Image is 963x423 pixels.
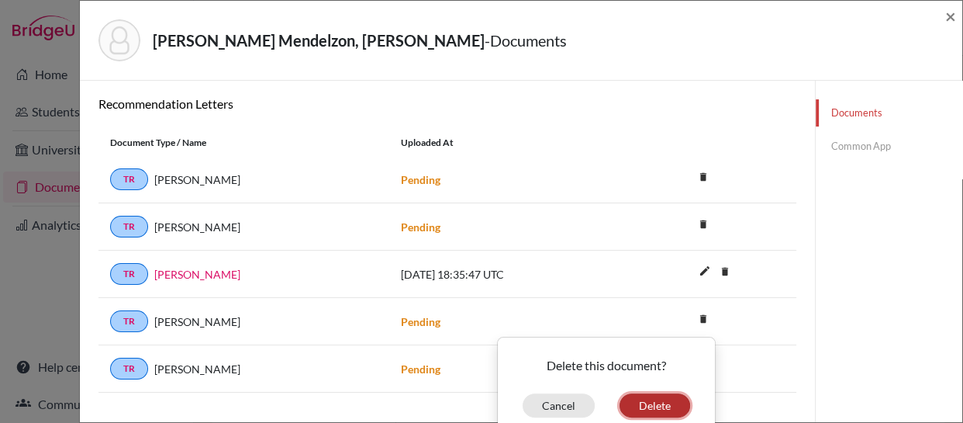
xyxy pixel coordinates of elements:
i: edit [692,258,717,283]
div: Document Type / Name [98,136,389,150]
strong: Pending [401,173,440,186]
a: delete [692,215,715,236]
span: [PERSON_NAME] [154,314,240,330]
span: - Documents [485,31,567,50]
strong: Pending [401,315,440,328]
span: × [945,5,956,27]
strong: Pending [401,362,440,376]
a: Common App [816,133,962,160]
i: delete [713,260,737,283]
div: Uploaded at [389,136,622,150]
i: delete [692,213,715,236]
a: [PERSON_NAME] [154,266,240,283]
h6: Recommendation Letters [98,96,796,111]
strong: Pending [401,220,440,234]
span: [PERSON_NAME] [154,361,240,377]
span: [PERSON_NAME] [154,219,240,235]
a: delete [713,262,737,283]
span: [PERSON_NAME] [154,172,240,188]
a: TR [110,358,148,380]
button: edit [692,261,718,284]
button: Cancel [523,394,595,418]
a: TR [110,310,148,332]
a: delete [692,310,715,331]
strong: [PERSON_NAME] Mendelzon, [PERSON_NAME] [153,31,485,50]
a: Documents [816,99,962,127]
a: TR [110,216,148,238]
i: delete [692,165,715,189]
a: TR [110,168,148,190]
button: Delete [620,394,690,418]
p: Delete this document? [510,356,702,375]
button: Close [945,7,956,26]
a: delete [692,168,715,189]
i: delete [692,307,715,331]
a: TR [110,263,148,285]
span: [DATE] 18:35:47 UTC [401,268,504,281]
